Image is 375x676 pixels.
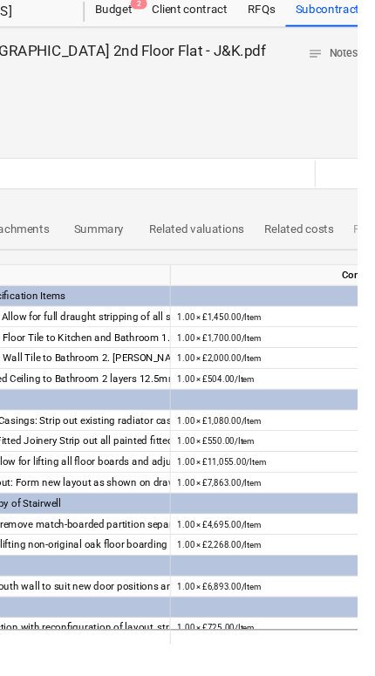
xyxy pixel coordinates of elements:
small: 1.00 × £1,700.00 / Item [186,350,274,359]
small: 1.00 × £2,000.00 / Item [186,372,274,381]
small: 1.00 × £550.00 / Item [186,459,267,468]
small: 1.00 × £6,893.00 / Item [186,611,274,621]
p: Related costs [277,231,351,249]
small: 1.00 × £725.00 / Item [186,655,267,665]
p: Related valuations [156,231,256,249]
small: 1.00 × £1,080.00 / Item [186,437,274,447]
small: 1.00 × £11,055.00 / Item [186,481,279,490]
small: 1.00 × £4,695.00 / Item [186,546,274,556]
span: notes [324,48,339,64]
small: 1.00 × £2,268.00 / Item [186,568,274,577]
small: 1.00 × £7,863.00 / Item [186,502,274,512]
p: Summary [72,231,135,249]
iframe: Chat Widget [288,592,375,676]
small: 1.00 × £1,450.00 / Item [186,328,274,338]
small: 1.00 × £504.00 / Item [186,393,267,403]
